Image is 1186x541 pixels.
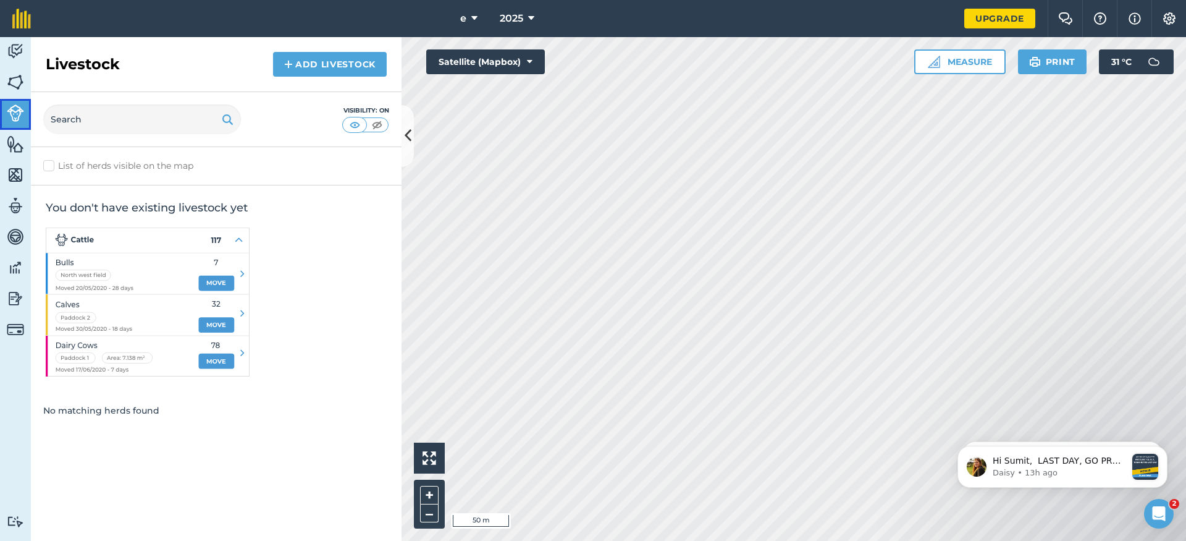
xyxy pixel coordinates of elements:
[7,166,24,184] img: svg+xml;base64,PHN2ZyB4bWxucz0iaHR0cDovL3d3dy53My5vcmcvMjAwMC9zdmciIHdpZHRoPSI1NiIgaGVpZ2h0PSI2MC...
[46,54,120,74] h2: Livestock
[1111,49,1132,74] span: 31 ° C
[7,289,24,308] img: svg+xml;base64,PD94bWwgdmVyc2lvbj0iMS4wIiBlbmNvZGluZz0idXRmLTgiPz4KPCEtLSBHZW5lcmF0b3I6IEFkb2JlIE...
[420,486,439,505] button: +
[1099,49,1174,74] button: 31 °C
[7,73,24,92] img: svg+xml;base64,PHN2ZyB4bWxucz0iaHR0cDovL3d3dy53My5vcmcvMjAwMC9zdmciIHdpZHRoPSI1NiIgaGVpZ2h0PSI2MC...
[1129,11,1141,26] img: svg+xml;base64,PHN2ZyB4bWxucz0iaHR0cDovL3d3dy53My5vcmcvMjAwMC9zdmciIHdpZHRoPSIxNyIgaGVpZ2h0PSIxNy...
[1169,499,1179,509] span: 2
[964,9,1035,28] a: Upgrade
[7,516,24,527] img: svg+xml;base64,PD94bWwgdmVyc2lvbj0iMS4wIiBlbmNvZGluZz0idXRmLTgiPz4KPCEtLSBHZW5lcmF0b3I6IEFkb2JlIE...
[423,451,436,465] img: Four arrows, one pointing top left, one top right, one bottom right and the last bottom left
[284,57,293,72] img: svg+xml;base64,PHN2ZyB4bWxucz0iaHR0cDovL3d3dy53My5vcmcvMjAwMC9zdmciIHdpZHRoPSIxNCIgaGVpZ2h0PSIyNC...
[347,119,363,131] img: svg+xml;base64,PHN2ZyB4bWxucz0iaHR0cDovL3d3dy53My5vcmcvMjAwMC9zdmciIHdpZHRoPSI1MCIgaGVpZ2h0PSI0MC...
[420,505,439,522] button: –
[7,42,24,61] img: svg+xml;base64,PD94bWwgdmVyc2lvbj0iMS4wIiBlbmNvZGluZz0idXRmLTgiPz4KPCEtLSBHZW5lcmF0b3I6IEFkb2JlIE...
[7,197,24,215] img: svg+xml;base64,PD94bWwgdmVyc2lvbj0iMS4wIiBlbmNvZGluZz0idXRmLTgiPz4KPCEtLSBHZW5lcmF0b3I6IEFkb2JlIE...
[1093,12,1108,25] img: A question mark icon
[7,135,24,153] img: svg+xml;base64,PHN2ZyB4bWxucz0iaHR0cDovL3d3dy53My5vcmcvMjAwMC9zdmciIHdpZHRoPSI1NiIgaGVpZ2h0PSI2MC...
[500,11,523,26] span: 2025
[7,104,24,122] img: svg+xml;base64,PD94bWwgdmVyc2lvbj0iMS4wIiBlbmNvZGluZz0idXRmLTgiPz4KPCEtLSBHZW5lcmF0b3I6IEFkb2JlIE...
[7,258,24,277] img: svg+xml;base64,PD94bWwgdmVyc2lvbj0iMS4wIiBlbmNvZGluZz0idXRmLTgiPz4KPCEtLSBHZW5lcmF0b3I6IEFkb2JlIE...
[43,160,389,173] label: List of herds visible on the map
[460,11,466,26] span: e
[273,52,387,77] a: Add Livestock
[7,228,24,246] img: svg+xml;base64,PD94bWwgdmVyc2lvbj0iMS4wIiBlbmNvZGluZz0idXRmLTgiPz4KPCEtLSBHZW5lcmF0b3I6IEFkb2JlIE...
[43,104,241,134] input: Search
[914,49,1006,74] button: Measure
[939,421,1186,508] iframe: Intercom notifications message
[31,391,402,430] div: No matching herds found
[928,56,940,68] img: Ruler icon
[12,9,31,28] img: fieldmargin Logo
[342,106,389,116] div: Visibility: On
[46,200,387,215] h2: You don't have existing livestock yet
[1144,499,1174,529] iframe: Intercom live chat
[1029,54,1041,69] img: svg+xml;base64,PHN2ZyB4bWxucz0iaHR0cDovL3d3dy53My5vcmcvMjAwMC9zdmciIHdpZHRoPSIxOSIgaGVpZ2h0PSIyNC...
[1018,49,1087,74] button: Print
[1142,49,1166,74] img: svg+xml;base64,PD94bWwgdmVyc2lvbj0iMS4wIiBlbmNvZGluZz0idXRmLTgiPz4KPCEtLSBHZW5lcmF0b3I6IEFkb2JlIE...
[369,119,385,131] img: svg+xml;base64,PHN2ZyB4bWxucz0iaHR0cDovL3d3dy53My5vcmcvMjAwMC9zdmciIHdpZHRoPSI1MCIgaGVpZ2h0PSI0MC...
[1162,12,1177,25] img: A cog icon
[7,321,24,338] img: svg+xml;base64,PD94bWwgdmVyc2lvbj0iMS4wIiBlbmNvZGluZz0idXRmLTgiPz4KPCEtLSBHZW5lcmF0b3I6IEFkb2JlIE...
[426,49,545,74] button: Satellite (Mapbox)
[1058,12,1073,25] img: Two speech bubbles overlapping with the left bubble in the forefront
[222,112,233,127] img: svg+xml;base64,PHN2ZyB4bWxucz0iaHR0cDovL3d3dy53My5vcmcvMjAwMC9zdmciIHdpZHRoPSIxOSIgaGVpZ2h0PSIyNC...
